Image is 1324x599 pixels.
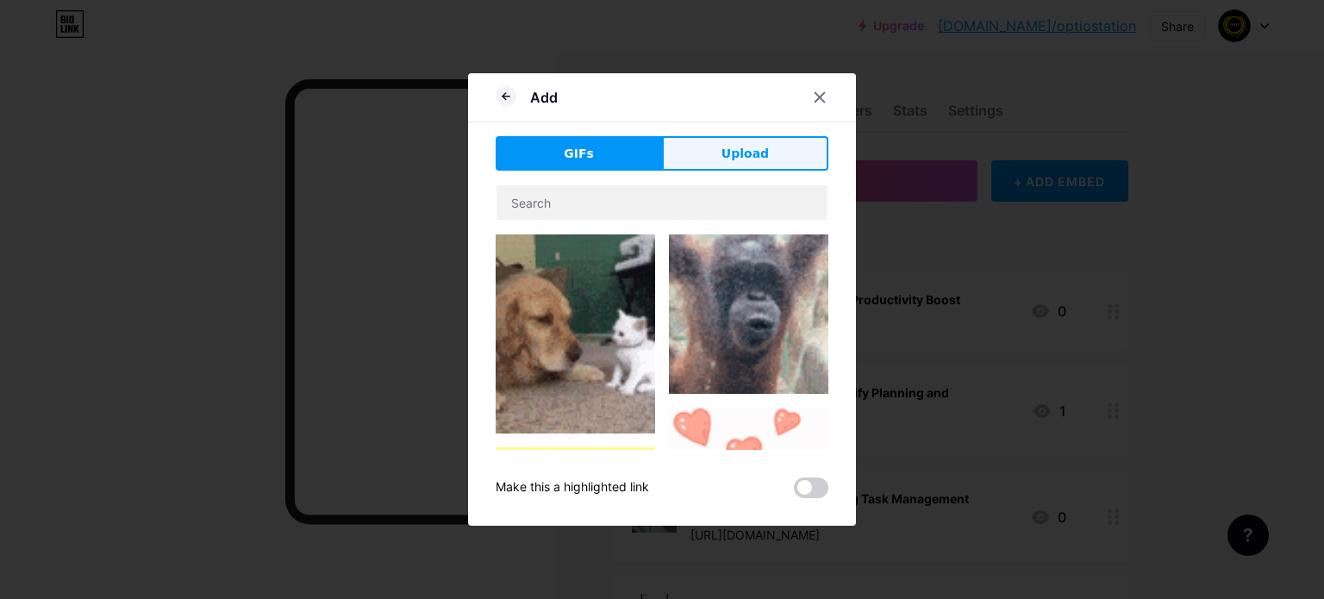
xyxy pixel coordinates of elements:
[669,408,828,567] img: Gihpy
[564,145,594,163] span: GIFs
[496,136,662,171] button: GIFs
[496,477,649,498] div: Make this a highlighted link
[496,234,655,434] img: Gihpy
[669,234,828,394] img: Gihpy
[496,185,827,220] input: Search
[662,136,828,171] button: Upload
[530,87,558,108] div: Add
[721,145,769,163] span: Upload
